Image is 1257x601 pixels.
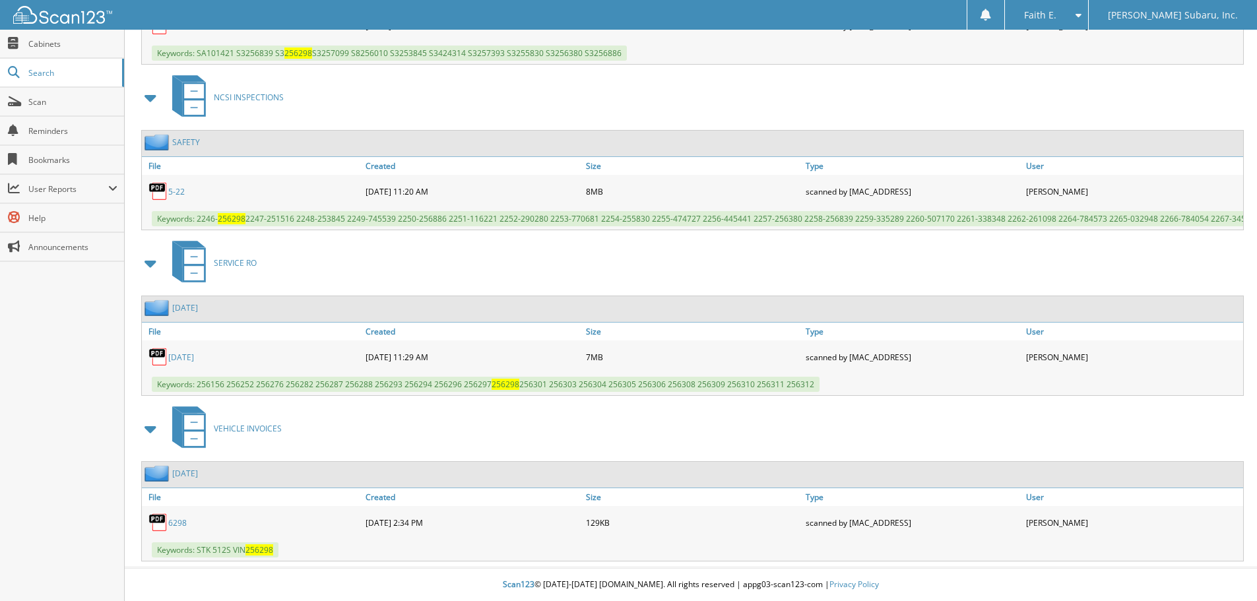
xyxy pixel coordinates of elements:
[245,544,273,555] span: 256298
[28,241,117,253] span: Announcements
[1023,157,1243,175] a: User
[28,125,117,137] span: Reminders
[168,186,185,197] a: 5-22
[362,509,583,536] div: [DATE] 2:34 PM
[28,67,115,79] span: Search
[1023,178,1243,205] div: [PERSON_NAME]
[503,579,534,590] span: Scan123
[13,6,112,24] img: scan123-logo-white.svg
[145,134,172,150] img: folder2.png
[142,323,362,340] a: File
[172,302,198,313] a: [DATE]
[284,47,312,59] span: 256298
[583,488,803,506] a: Size
[802,344,1023,370] div: scanned by [MAC_ADDRESS]
[148,513,168,532] img: PDF.png
[362,344,583,370] div: [DATE] 11:29 AM
[152,377,820,392] span: Keywords: 256156 256252 256276 256282 256287 256288 256293 256294 256296 256297 256301 256303 256...
[152,46,627,61] span: Keywords: SA101421 S3256839 S3 S3257099 S8256010 S3253845 S3424314 S3257393 S3255830 S3256380 S32...
[168,517,187,528] a: 6298
[1191,538,1257,601] iframe: Chat Widget
[362,488,583,506] a: Created
[142,157,362,175] a: File
[164,402,282,455] a: VEHICLE INVOICES
[583,178,803,205] div: 8MB
[214,423,282,434] span: VEHICLE INVOICES
[802,509,1023,536] div: scanned by [MAC_ADDRESS]
[362,178,583,205] div: [DATE] 11:20 AM
[1024,11,1056,19] span: Faith E.
[583,157,803,175] a: Size
[28,183,108,195] span: User Reports
[164,71,284,123] a: NCSI INSPECTIONS
[145,300,172,316] img: folder2.png
[172,137,200,148] a: SAFETY
[492,379,519,390] span: 256298
[1023,323,1243,340] a: User
[148,181,168,201] img: PDF.png
[362,157,583,175] a: Created
[214,257,257,269] span: SERVICE RO
[829,579,879,590] a: Privacy Policy
[583,323,803,340] a: Size
[145,465,172,482] img: folder2.png
[164,237,257,289] a: SERVICE RO
[802,488,1023,506] a: Type
[168,352,194,363] a: [DATE]
[142,488,362,506] a: File
[28,96,117,108] span: Scan
[1023,488,1243,506] a: User
[152,542,278,557] span: Keywords: STK 512S VIN
[28,154,117,166] span: Bookmarks
[802,178,1023,205] div: scanned by [MAC_ADDRESS]
[1023,509,1243,536] div: [PERSON_NAME]
[218,213,245,224] span: 256298
[362,323,583,340] a: Created
[148,347,168,367] img: PDF.png
[172,468,198,479] a: [DATE]
[28,212,117,224] span: Help
[583,509,803,536] div: 129KB
[802,157,1023,175] a: Type
[1108,11,1238,19] span: [PERSON_NAME] Subaru, Inc.
[125,569,1257,601] div: © [DATE]-[DATE] [DOMAIN_NAME]. All rights reserved | appg03-scan123-com |
[214,92,284,103] span: NCSI INSPECTIONS
[583,344,803,370] div: 7MB
[1023,344,1243,370] div: [PERSON_NAME]
[802,323,1023,340] a: Type
[28,38,117,49] span: Cabinets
